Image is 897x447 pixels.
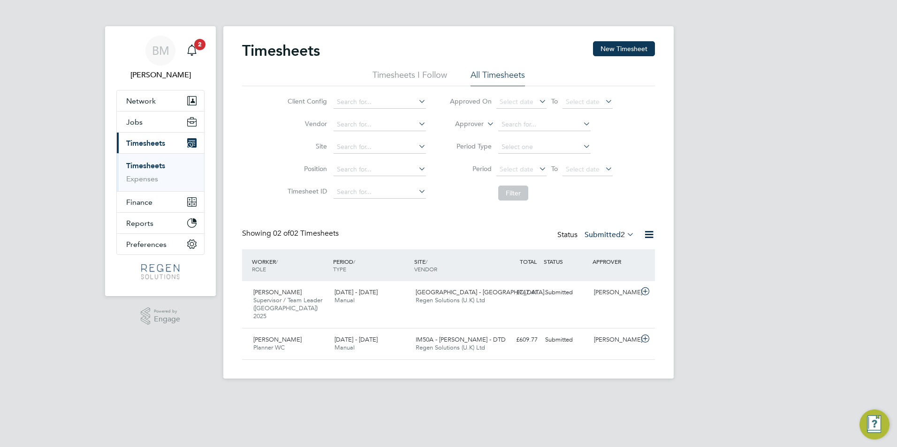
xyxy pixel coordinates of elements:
[242,229,341,238] div: Showing
[126,139,165,148] span: Timesheets
[498,118,591,131] input: Search for...
[182,36,201,66] a: 2
[548,95,561,107] span: To
[441,119,484,129] label: Approver
[253,296,322,320] span: Supervisor / Team Leader ([GEOGRAPHIC_DATA]) 2025
[449,97,492,105] label: Approved On
[285,119,327,128] label: Vendor
[416,343,485,351] span: Regen Solutions (U.K) Ltd
[126,198,152,207] span: Finance
[541,253,590,270] div: STATUS
[493,285,541,300] div: £747.41
[250,253,331,277] div: WORKER
[541,332,590,348] div: Submitted
[285,142,327,150] label: Site
[126,219,153,228] span: Reports
[621,230,625,239] span: 2
[117,192,204,212] button: Finance
[557,229,636,242] div: Status
[449,142,492,150] label: Period Type
[116,36,205,81] a: BM[PERSON_NAME]
[416,288,550,296] span: [GEOGRAPHIC_DATA] - [GEOGRAPHIC_DATA]…
[520,258,537,265] span: TOTAL
[141,307,181,325] a: Powered byEngage
[126,240,167,249] span: Preferences
[585,230,634,239] label: Submitted
[253,288,302,296] span: [PERSON_NAME]
[416,335,506,343] span: IM50A - [PERSON_NAME] - DTD
[498,141,591,154] input: Select one
[117,213,204,233] button: Reports
[117,234,204,254] button: Preferences
[590,285,639,300] div: [PERSON_NAME]
[334,335,378,343] span: [DATE] - [DATE]
[334,163,426,176] input: Search for...
[276,258,278,265] span: /
[273,229,339,238] span: 02 Timesheets
[117,112,204,132] button: Jobs
[331,253,412,277] div: PERIOD
[449,164,492,173] label: Period
[117,133,204,153] button: Timesheets
[285,187,327,195] label: Timesheet ID
[126,97,156,105] span: Network
[273,229,290,238] span: 02 of
[500,97,533,106] span: Select date
[471,69,525,86] li: All Timesheets
[252,265,266,273] span: ROLE
[333,265,346,273] span: TYPE
[116,264,205,279] a: Go to home page
[426,258,427,265] span: /
[593,41,655,56] button: New Timesheet
[498,186,528,201] button: Filter
[334,141,426,154] input: Search for...
[126,118,143,127] span: Jobs
[117,153,204,191] div: Timesheets
[416,296,485,304] span: Regen Solutions (U.K) Ltd
[334,296,355,304] span: Manual
[412,253,493,277] div: SITE
[126,161,165,170] a: Timesheets
[353,258,355,265] span: /
[194,39,205,50] span: 2
[117,90,204,111] button: Network
[859,410,889,440] button: Engage Resource Center
[372,69,447,86] li: Timesheets I Follow
[242,41,320,60] h2: Timesheets
[334,288,378,296] span: [DATE] - [DATE]
[334,343,355,351] span: Manual
[566,97,600,106] span: Select date
[566,165,600,173] span: Select date
[590,253,639,270] div: APPROVER
[334,96,426,109] input: Search for...
[152,45,169,57] span: BM
[334,186,426,199] input: Search for...
[334,118,426,131] input: Search for...
[105,26,216,296] nav: Main navigation
[590,332,639,348] div: [PERSON_NAME]
[154,307,180,315] span: Powered by
[414,265,437,273] span: VENDOR
[548,163,561,175] span: To
[493,332,541,348] div: £609.77
[253,343,285,351] span: Planner WC
[500,165,533,173] span: Select date
[116,69,205,81] span: Billy Mcnamara
[253,335,302,343] span: [PERSON_NAME]
[541,285,590,300] div: Submitted
[141,264,179,279] img: regensolutions-logo-retina.png
[285,97,327,105] label: Client Config
[154,315,180,323] span: Engage
[126,174,158,183] a: Expenses
[285,164,327,173] label: Position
